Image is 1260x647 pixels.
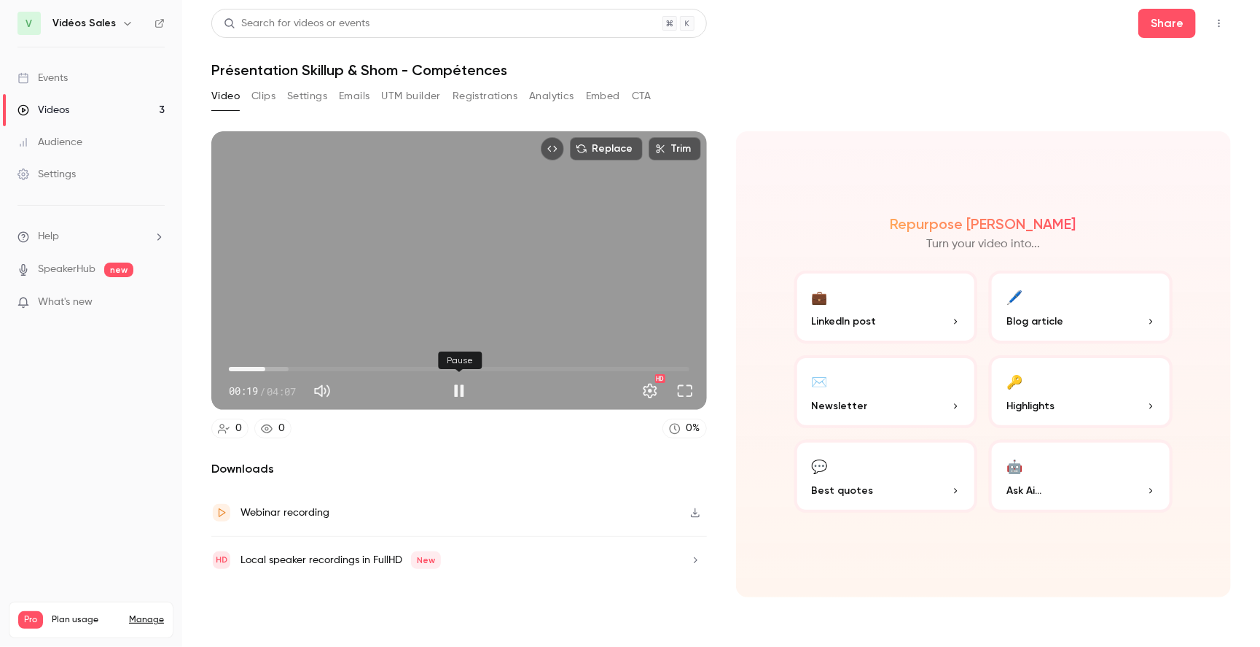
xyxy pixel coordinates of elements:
button: Pause [445,376,474,406]
h2: Downloads [211,460,707,478]
span: Ask Ai... [1006,483,1041,498]
button: 💼LinkedIn post [794,271,978,344]
h6: Vidéos Sales [52,16,116,31]
button: 💬Best quotes [794,440,978,513]
div: Events [17,71,68,85]
div: Pause [439,352,482,369]
iframe: Noticeable Trigger [147,296,165,309]
h1: Présentation Skillup & Shom - Compétences [211,61,1231,79]
div: HD [655,374,665,383]
span: Best quotes [812,483,874,498]
button: 🤖Ask Ai... [989,440,1173,513]
p: Turn your video into... [926,236,1040,253]
span: Newsletter [812,398,868,414]
span: new [104,263,133,277]
button: ✉️Newsletter [794,355,978,428]
div: 💬 [812,454,828,477]
div: 0 [278,421,285,436]
span: Help [38,229,59,244]
div: 🔑 [1006,370,1022,392]
button: Top Bar Actions [1208,12,1231,35]
a: SpeakerHub [38,262,95,277]
span: What's new [38,295,93,310]
button: 🖊️Blog article [989,271,1173,344]
button: Embed video [541,137,564,160]
h2: Repurpose [PERSON_NAME] [891,215,1076,233]
button: Emails [339,85,369,108]
a: 0 [254,419,291,438]
div: Search for videos or events [224,16,369,31]
button: Full screen [670,376,700,406]
button: Settings [635,376,665,406]
div: Audience [17,135,82,150]
div: 🤖 [1006,454,1022,477]
a: Manage [129,614,164,626]
div: ✉️ [812,370,828,392]
div: Local speaker recordings in FullHD [240,551,441,569]
button: Analytics [529,85,574,108]
button: Mute [308,376,337,406]
button: CTA [632,85,651,108]
div: Settings [17,167,76,182]
button: Embed [586,85,620,108]
span: V [26,16,33,31]
div: 00:19 [229,384,296,399]
a: 0 [211,419,249,438]
div: 💼 [812,285,828,308]
button: Replace [570,137,643,160]
span: Pro [18,611,43,629]
button: Settings [287,85,327,108]
button: Share [1138,9,1196,38]
div: 🖊️ [1006,285,1022,308]
div: 0 [235,421,242,436]
button: Clips [251,85,275,108]
span: New [411,551,441,569]
div: Webinar recording [240,504,329,522]
span: 00:19 [229,384,258,399]
span: 04:07 [267,384,296,399]
a: 0% [662,419,707,438]
span: Blog article [1006,314,1063,329]
span: LinkedIn post [812,314,877,329]
span: Highlights [1006,398,1054,414]
div: Videos [17,103,69,117]
button: UTM builder [382,85,441,108]
span: / [259,384,265,399]
span: Plan usage [52,614,120,626]
button: Trim [649,137,701,160]
button: Registrations [453,85,517,108]
div: 0 % [686,421,700,436]
button: Video [211,85,240,108]
li: help-dropdown-opener [17,229,165,244]
button: 🔑Highlights [989,355,1173,428]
